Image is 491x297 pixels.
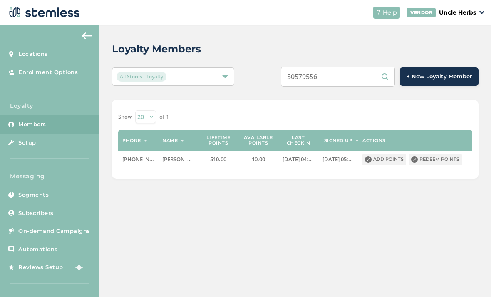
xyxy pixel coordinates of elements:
[449,257,491,297] iframe: Chat Widget
[210,155,226,163] span: 510.00
[122,138,141,143] label: Phone
[18,227,90,235] span: On-demand Campaigns
[69,259,86,276] img: glitter-stars-b7820f95.gif
[409,154,462,165] button: Redeem points
[283,155,322,163] span: [DATE] 04:03:26
[479,11,484,14] img: icon_down-arrow-small-66adaf34.svg
[122,155,170,163] span: [PHONE_NUMBER]
[162,156,194,163] label: Chris C
[112,42,201,57] h2: Loyalty Members
[243,156,274,163] label: 10.00
[18,263,63,272] span: Reviews Setup
[322,156,354,163] label: 2024-05-31 05:57:19
[283,156,314,163] label: 2025-05-23 04:03:26
[144,140,148,142] img: icon-sort-1e1d7615.svg
[252,155,265,163] span: 10.00
[243,135,274,146] label: Available points
[322,155,362,163] span: [DATE] 05:57:19
[82,32,92,39] img: icon-arrow-back-accent-c549486e.svg
[159,113,169,121] label: of 1
[439,8,476,17] p: Uncle Herbs
[407,8,436,17] div: VENDOR
[355,140,359,142] img: icon-sort-1e1d7615.svg
[383,8,397,17] span: Help
[202,135,234,146] label: Lifetime points
[324,138,353,143] label: Signed up
[400,67,479,86] button: + New Loyalty Member
[362,154,406,165] button: Add points
[202,156,234,163] label: 510.00
[283,135,314,146] label: Last checkin
[162,138,178,143] label: Name
[376,10,381,15] img: icon-help-white-03924b79.svg
[18,68,78,77] span: Enrollment Options
[18,191,49,199] span: Segments
[18,120,46,129] span: Members
[180,140,184,142] img: icon-sort-1e1d7615.svg
[18,50,48,58] span: Locations
[162,155,205,163] span: [PERSON_NAME]
[358,130,472,151] th: Actions
[117,72,166,82] span: All Stores - Loyalty
[18,209,54,217] span: Subscribers
[407,72,472,81] span: + New Loyalty Member
[7,4,80,21] img: logo-dark-0685b13c.svg
[281,67,395,87] input: Search
[122,156,154,163] label: (505) 795-5620
[18,139,36,147] span: Setup
[18,245,58,254] span: Automations
[118,113,132,121] label: Show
